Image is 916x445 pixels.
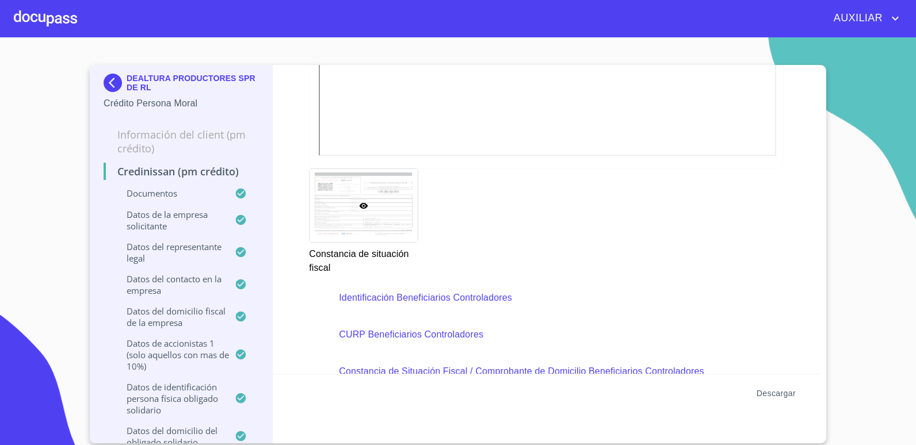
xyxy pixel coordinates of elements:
p: Crédito Persona Moral [104,97,258,110]
p: Información del Client (PM crédito) [104,128,258,155]
p: Identificación Beneficiarios Controladores [339,291,754,305]
img: Docupass spot blue [104,74,127,92]
button: account of current user [825,9,902,28]
p: Datos del representante legal [104,241,235,264]
p: Constancia de situación fiscal [309,243,417,275]
p: Datos del contacto en la empresa [104,273,235,296]
span: Descargar [757,386,796,401]
p: Datos de accionistas 1 (solo aquellos con mas de 10%) [104,337,235,372]
p: Datos de la empresa solicitante [104,209,235,232]
div: DEALTURA PRODUCTORES SPR DE RL [104,74,258,97]
p: Datos del domicilio fiscal de la empresa [104,305,235,328]
p: Datos de Identificación Persona Física Obligado Solidario [104,381,235,416]
p: DEALTURA PRODUCTORES SPR DE RL [127,74,258,92]
p: Constancia de Situación Fiscal / Comprobante de Domicilio Beneficiarios Controladores [339,365,754,378]
p: Documentos [104,187,235,199]
p: CURP Beneficiarios Controladores [339,328,754,342]
button: Descargar [752,383,800,404]
span: AUXILIAR [825,9,888,28]
p: Credinissan (PM crédito) [104,164,258,178]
